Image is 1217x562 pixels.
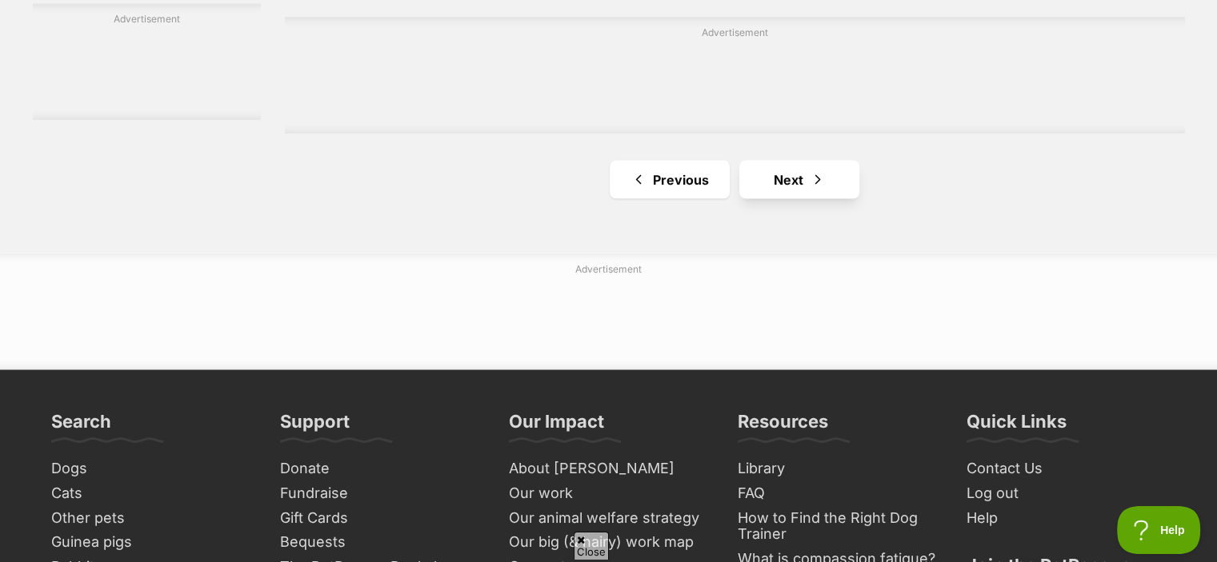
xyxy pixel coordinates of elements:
[45,456,258,480] a: Dogs
[51,409,111,441] h3: Search
[739,160,859,198] a: Next page
[274,505,486,530] a: Gift Cards
[45,529,258,554] a: Guinea pigs
[731,480,944,505] a: FAQ
[960,456,1173,480] a: Contact Us
[274,456,486,480] a: Donate
[33,4,261,121] div: Advertisement
[967,409,1067,441] h3: Quick Links
[274,529,486,554] a: Bequests
[610,160,730,198] a: Previous page
[731,456,944,480] a: Library
[45,480,258,505] a: Cats
[280,409,350,441] h3: Support
[731,505,944,546] a: How to Find the Right Dog Trainer
[960,505,1173,530] a: Help
[1117,506,1201,554] iframe: Help Scout Beacon - Open
[502,480,715,505] a: Our work
[285,17,1185,134] div: Advertisement
[502,505,715,530] a: Our animal welfare strategy
[502,529,715,554] a: Our big (& hairy) work map
[960,480,1173,505] a: Log out
[738,409,828,441] h3: Resources
[285,160,1185,198] nav: Pagination
[274,480,486,505] a: Fundraise
[574,532,609,560] span: Close
[509,409,604,441] h3: Our Impact
[502,456,715,480] a: About [PERSON_NAME]
[45,505,258,530] a: Other pets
